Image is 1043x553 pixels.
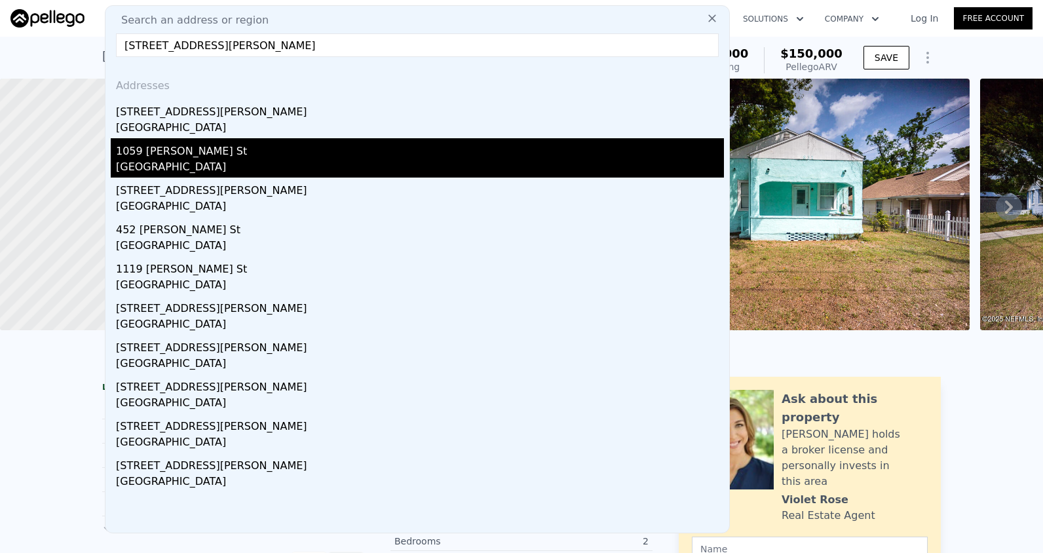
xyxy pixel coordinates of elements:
div: [STREET_ADDRESS][PERSON_NAME] [116,335,724,356]
img: Sale: 158160619 Parcel: 34246592 [599,79,970,330]
div: [GEOGRAPHIC_DATA] [116,199,724,217]
img: Pellego [10,9,85,28]
div: [GEOGRAPHIC_DATA] [116,316,724,335]
div: Bedrooms [394,535,521,548]
div: 1059 [PERSON_NAME] St [116,138,724,159]
div: Violet Rose [782,492,848,508]
button: SAVE [863,46,909,69]
input: Enter an address, city, region, neighborhood or zip code [116,33,719,57]
div: [PERSON_NAME] holds a broker license and personally invests in this area [782,427,928,489]
div: [GEOGRAPHIC_DATA] [116,238,724,256]
div: Ask about this property [782,390,928,427]
div: [STREET_ADDRESS] , [GEOGRAPHIC_DATA] , FL 32208 [102,47,413,66]
div: [STREET_ADDRESS][PERSON_NAME] [116,99,724,120]
div: [STREET_ADDRESS][PERSON_NAME] [116,296,724,316]
div: LISTING & SALE HISTORY [102,382,364,395]
div: [STREET_ADDRESS][PERSON_NAME] [116,413,724,434]
div: [GEOGRAPHIC_DATA] [116,120,724,138]
div: [STREET_ADDRESS][PERSON_NAME] [116,374,724,395]
div: [GEOGRAPHIC_DATA] [116,159,724,178]
div: [STREET_ADDRESS][PERSON_NAME] [116,178,724,199]
div: [STREET_ADDRESS][PERSON_NAME] [116,453,724,474]
div: [GEOGRAPHIC_DATA] [116,356,724,374]
div: [GEOGRAPHIC_DATA] [116,474,724,492]
button: Show Options [915,45,941,71]
div: 1119 [PERSON_NAME] St [116,256,724,277]
div: Real Estate Agent [782,508,875,524]
div: Addresses [111,67,724,99]
button: Company [814,7,890,31]
button: Solutions [732,7,814,31]
span: $150,000 [780,47,843,60]
div: Pellego ARV [780,60,843,73]
div: 452 [PERSON_NAME] St [116,217,724,238]
div: [GEOGRAPHIC_DATA] [116,434,724,453]
div: 2 [521,535,649,548]
span: Search an address or region [111,12,269,28]
a: Free Account [954,7,1033,29]
a: Log In [895,12,954,25]
button: Show more history [102,516,201,535]
div: [GEOGRAPHIC_DATA] [116,395,724,413]
div: [GEOGRAPHIC_DATA] [116,277,724,296]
